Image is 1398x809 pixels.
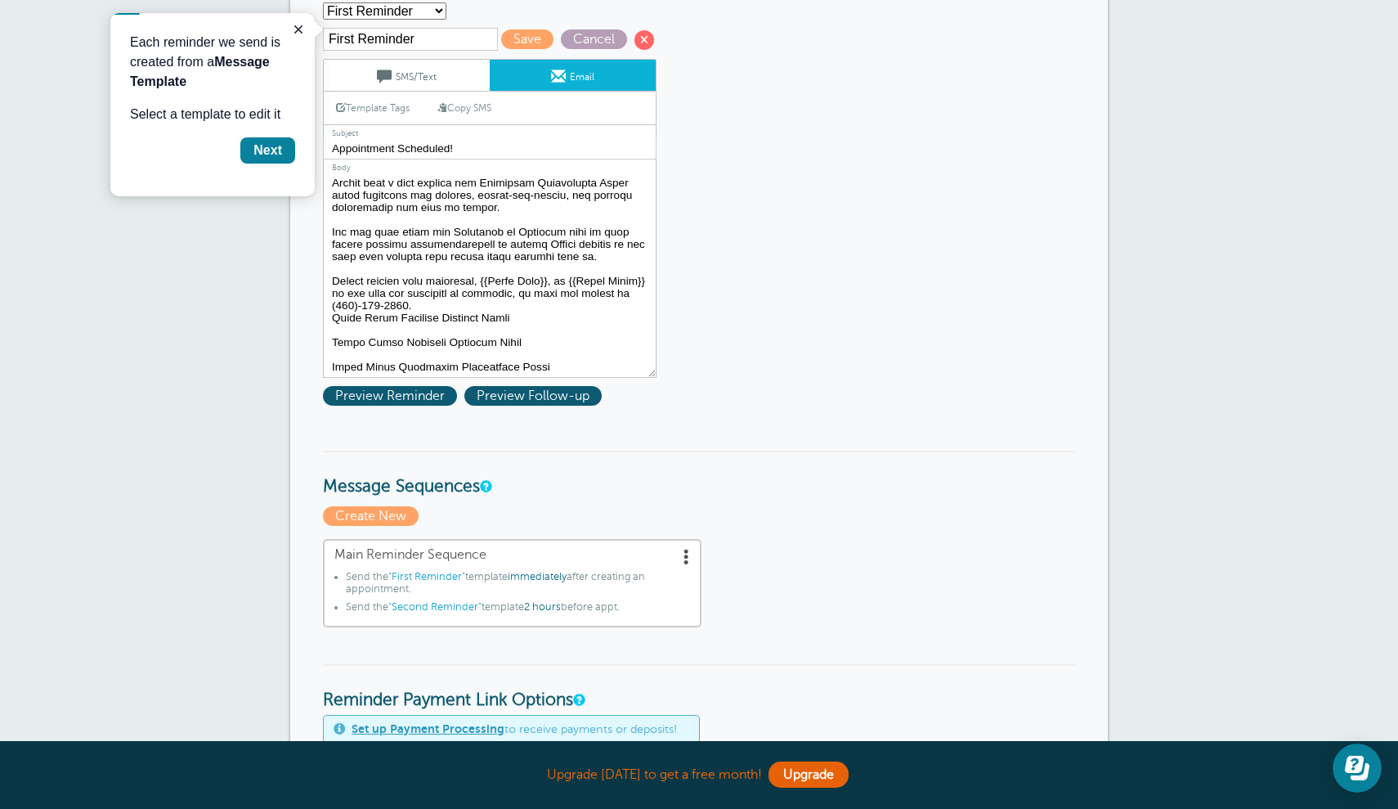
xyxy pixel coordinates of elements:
a: Preview Reminder [323,389,464,403]
a: Cancel [561,32,634,47]
a: Main Reminder Sequence Send the"First Reminder"templateimmediatelyafter creating an appointment.S... [323,539,701,627]
span: "First Reminder" [388,571,465,582]
a: Preview Follow-up [464,389,606,403]
div: Next [143,128,172,147]
iframe: Resource center [1333,744,1382,793]
div: Upgrade [DATE] to get a free month! [290,757,1108,793]
span: "Second Reminder" [388,601,482,613]
span: Main Reminder Sequence [334,547,690,563]
label: Body [323,160,656,173]
span: Save [501,29,553,49]
span: Preview Follow-up [464,386,602,406]
a: Set up Payment Processing [352,722,504,735]
a: Email [490,60,656,91]
span: immediately [508,571,567,582]
span: to receive payments or deposits! [352,722,677,736]
label: Subject [323,124,656,139]
li: Send the template before appt. [346,601,690,619]
iframe: tooltip [110,13,315,196]
a: These settings apply to all templates. Automatically add a payment link to your reminders if an a... [573,694,583,705]
a: SMS/Text [324,60,490,91]
h3: Message Sequences [323,451,1075,497]
span: Preview Reminder [323,386,457,406]
h3: Reminder Payment Link Options [323,664,1075,711]
a: Save [501,32,561,47]
li: Send the template after creating an appointment. [346,571,690,601]
a: Create New [323,509,423,524]
span: Cancel [561,29,627,49]
textarea: Hi {{First Name}}, Thank you for the opportunity to work with Paint Track on your upcoming projec... [323,173,656,378]
a: Message Sequences allow you to setup multiple reminder schedules that can use different Message T... [480,481,490,492]
span: 2 hours [524,601,561,613]
a: Upgrade [768,762,849,788]
button: Close guide [178,7,198,26]
a: Copy SMS [425,92,504,124]
a: Template Tags [324,92,422,124]
span: Create New [323,506,419,526]
input: Template Name [323,28,498,51]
